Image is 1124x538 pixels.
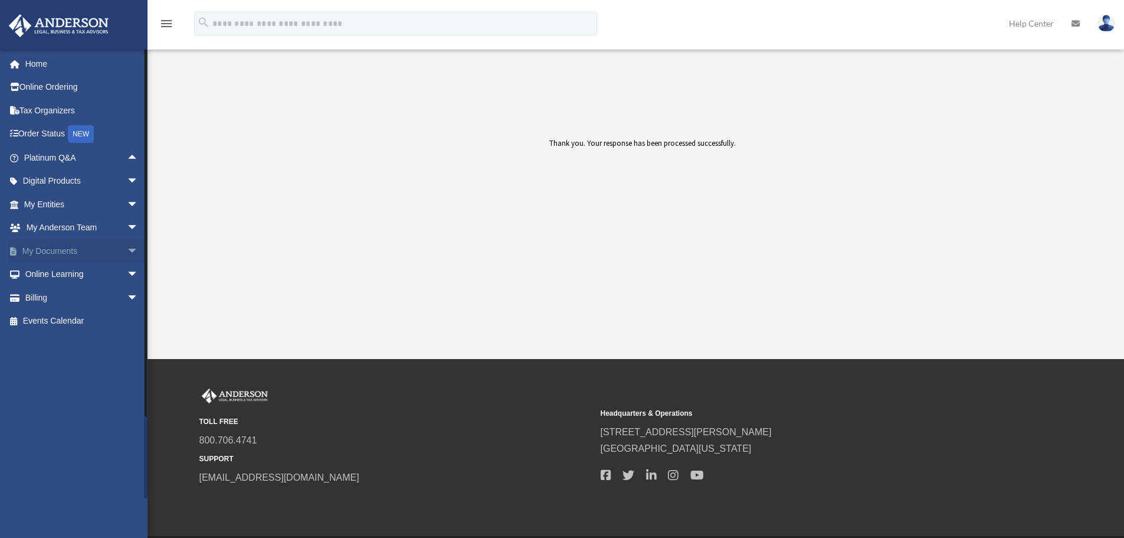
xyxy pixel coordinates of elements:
[8,309,156,333] a: Events Calendar
[127,146,150,170] span: arrow_drop_up
[601,444,752,454] a: [GEOGRAPHIC_DATA][US_STATE]
[601,407,994,420] small: Headquarters & Operations
[8,52,156,76] a: Home
[199,453,592,465] small: SUPPORT
[8,99,156,122] a: Tax Organizers
[5,14,112,37] img: Anderson Advisors Platinum Portal
[68,125,94,143] div: NEW
[8,122,156,146] a: Order StatusNEW
[127,239,150,263] span: arrow_drop_down
[8,76,156,99] a: Online Ordering
[199,389,270,404] img: Anderson Advisors Platinum Portal
[199,435,257,445] a: 800.706.4741
[8,286,156,309] a: Billingarrow_drop_down
[601,427,772,437] a: [STREET_ADDRESS][PERSON_NAME]
[1097,15,1115,32] img: User Pic
[127,263,150,287] span: arrow_drop_down
[127,193,150,217] span: arrow_drop_down
[8,193,156,216] a: My Entitiesarrow_drop_down
[8,216,156,240] a: My Anderson Teamarrow_drop_down
[199,472,359,482] a: [EMAIL_ADDRESS][DOMAIN_NAME]
[8,263,156,286] a: Online Learningarrow_drop_down
[423,137,862,226] div: Thank you. Your response has been processed successfully.
[197,16,210,29] i: search
[127,286,150,310] span: arrow_drop_down
[8,239,156,263] a: My Documentsarrow_drop_down
[8,169,156,193] a: Digital Productsarrow_drop_down
[159,17,173,31] i: menu
[199,416,592,428] small: TOLL FREE
[127,169,150,194] span: arrow_drop_down
[127,216,150,240] span: arrow_drop_down
[159,21,173,31] a: menu
[8,146,156,169] a: Platinum Q&Aarrow_drop_up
